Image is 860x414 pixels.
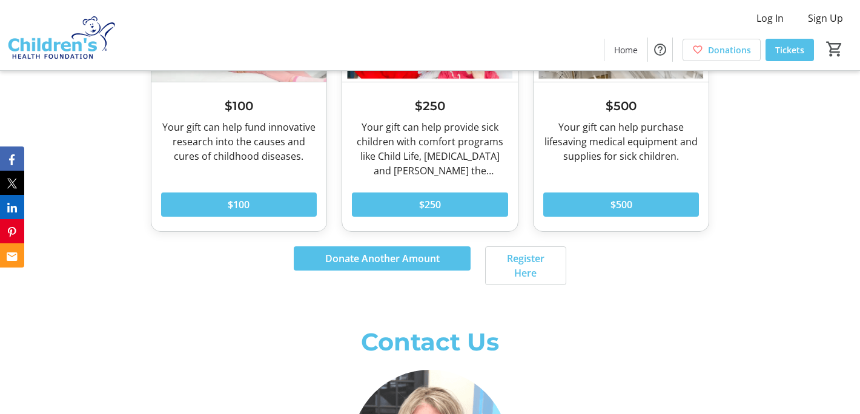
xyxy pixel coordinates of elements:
[648,38,672,62] button: Help
[500,251,552,280] span: Register Here
[294,246,471,271] button: Donate Another Amount
[352,120,508,178] div: Your gift can help provide sick children with comfort programs like Child Life, [MEDICAL_DATA] an...
[543,192,700,217] button: $500
[824,38,845,60] button: Cart
[161,97,317,115] h3: $100
[352,192,508,217] button: $250
[614,44,638,56] span: Home
[543,97,700,115] h3: $500
[708,44,751,56] span: Donations
[352,97,508,115] h3: $250
[798,8,853,28] button: Sign Up
[775,44,804,56] span: Tickets
[7,5,115,65] img: Children's Health Foundation's Logo
[325,251,440,266] span: Donate Another Amount
[543,120,700,163] div: Your gift can help purchase lifesaving medical equipment and supplies for sick children.
[485,246,566,285] button: Register Here
[610,197,632,212] span: $500
[683,39,761,61] a: Donations
[151,324,710,360] p: Contact Us
[756,11,784,25] span: Log In
[747,8,793,28] button: Log In
[161,192,317,217] button: $100
[604,39,647,61] a: Home
[766,39,814,61] a: Tickets
[161,120,317,163] div: Your gift can help fund innovative research into the causes and cures of childhood diseases.
[808,11,843,25] span: Sign Up
[228,197,250,212] span: $100
[419,197,441,212] span: $250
